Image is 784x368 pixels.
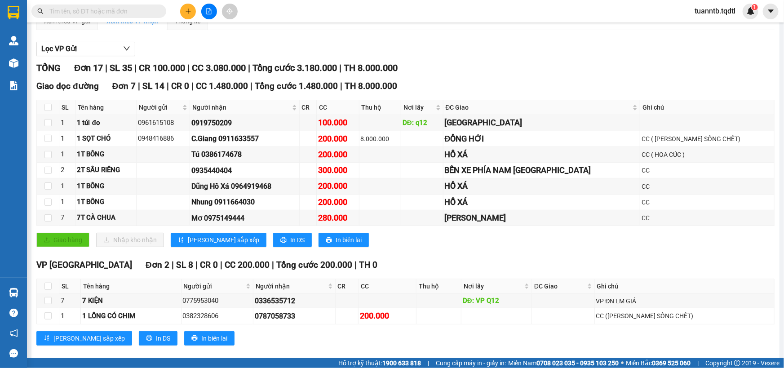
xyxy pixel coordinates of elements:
[187,62,190,73] span: |
[642,150,773,160] div: CC ( HOA CÚC )
[191,335,198,342] span: printer
[463,296,530,306] div: DĐ: VP Q12
[642,134,773,144] div: CC ( [PERSON_NAME] SỐNG CHẾT)
[318,212,358,224] div: 280.000
[445,164,638,177] div: BẾN XE PHÍA NAM [GEOGRAPHIC_DATA]
[138,133,188,144] div: 0948416886
[403,118,441,129] div: DĐ: q12
[318,196,358,208] div: 200.000
[146,260,169,270] span: Đơn 2
[326,237,332,244] span: printer
[206,8,212,14] span: file-add
[336,235,362,245] span: In biên lai
[642,165,773,175] div: CC
[61,213,74,223] div: 7
[192,102,290,112] span: Người nhận
[191,117,298,129] div: 0919750209
[171,233,266,247] button: sort-ascending[PERSON_NAME] sắp xếp
[36,233,89,247] button: uploadGiao hàng
[272,260,274,270] span: |
[255,295,333,306] div: 0336535712
[318,164,358,177] div: 300.000
[36,42,135,56] button: Lọc VP Gửi
[82,296,179,306] div: 7 KIỆN
[747,7,755,15] img: icon-new-feature
[318,180,358,192] div: 200.000
[9,329,18,337] span: notification
[184,281,244,291] span: Người gửi
[61,311,79,322] div: 1
[445,133,638,145] div: ĐỒNG HỚI
[382,359,421,367] strong: 1900 633 818
[222,4,238,19] button: aim
[642,197,773,207] div: CC
[767,7,775,15] span: caret-down
[273,233,312,247] button: printerIn DS
[280,237,287,244] span: printer
[74,62,103,73] span: Đơn 17
[354,260,357,270] span: |
[336,279,359,294] th: CR
[36,81,99,91] span: Giao dọc đường
[77,165,135,176] div: 2T SẦU RIÊNG
[191,213,298,224] div: Mơ 0975149444
[9,58,18,68] img: warehouse-icon
[9,81,18,90] img: solution-icon
[61,133,74,144] div: 1
[36,260,132,270] span: VP [GEOGRAPHIC_DATA]
[77,133,135,144] div: 1 SỌT CHÓ
[9,288,18,297] img: warehouse-icon
[340,81,342,91] span: |
[428,358,429,368] span: |
[220,260,222,270] span: |
[596,311,773,321] div: CC ([PERSON_NAME] SỐNG CHẾT)
[142,81,164,91] span: SL 14
[344,62,398,73] span: TH 8.000.000
[61,197,74,208] div: 1
[255,310,333,322] div: 0787058733
[464,281,523,291] span: Nơi lấy
[77,213,135,223] div: 7T CÀ CHUA
[596,296,773,306] div: VP ĐN LM GIÁ
[345,81,397,91] span: TH 8.000.000
[445,196,638,208] div: HỒ XÁ
[183,296,252,306] div: 0775953040
[338,358,421,368] span: Hỗ trợ kỹ thuật:
[44,335,50,342] span: sort-ascending
[9,309,18,317] span: question-circle
[184,331,235,346] button: printerIn biên lai
[621,361,624,365] span: ⚪️
[290,235,305,245] span: In DS
[225,260,270,270] span: CC 200.000
[61,149,74,160] div: 1
[534,281,585,291] span: ĐC Giao
[359,260,377,270] span: TH 0
[640,100,775,115] th: Ghi chú
[53,333,125,343] span: [PERSON_NAME] sắp xếp
[167,81,169,91] span: |
[445,148,638,161] div: HỒ XÁ
[359,279,416,294] th: CC
[446,102,631,112] span: ĐC Giao
[318,133,358,145] div: 200.000
[171,81,189,91] span: CR 0
[9,349,18,358] span: message
[36,331,132,346] button: sort-ascending[PERSON_NAME] sắp xếp
[697,358,699,368] span: |
[319,233,369,247] button: printerIn biên lai
[734,360,740,366] span: copyright
[248,62,250,73] span: |
[139,62,185,73] span: CR 100.000
[81,279,181,294] th: Tên hàng
[445,116,638,129] div: [GEOGRAPHIC_DATA]
[139,331,177,346] button: printerIn DS
[49,6,155,16] input: Tìm tên, số ĐT hoặc mã đơn
[359,100,401,115] th: Thu hộ
[75,100,137,115] th: Tên hàng
[317,100,359,115] th: CC
[191,165,298,176] div: 0935440404
[360,310,415,322] div: 200.000
[416,279,461,294] th: Thu hộ
[195,260,198,270] span: |
[191,181,298,192] div: Dũng Hồ Xá 0964919468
